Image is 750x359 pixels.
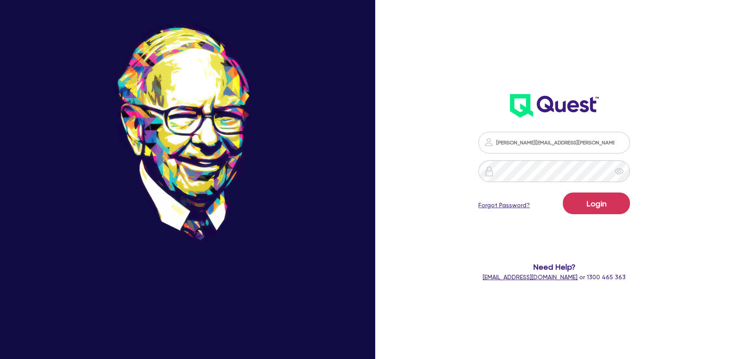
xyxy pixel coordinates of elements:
a: [EMAIL_ADDRESS][DOMAIN_NAME] [483,274,578,281]
span: or 1300 465 363 [483,274,626,281]
span: eye [615,167,623,176]
img: wH2k97JdezQIQAAAABJRU5ErkJggg== [510,94,599,117]
span: Need Help? [455,261,654,273]
button: Login [563,193,630,214]
img: icon-password [484,137,494,147]
input: Email address [478,132,630,153]
img: icon-password [484,166,494,176]
a: Forgot Password? [478,201,530,210]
